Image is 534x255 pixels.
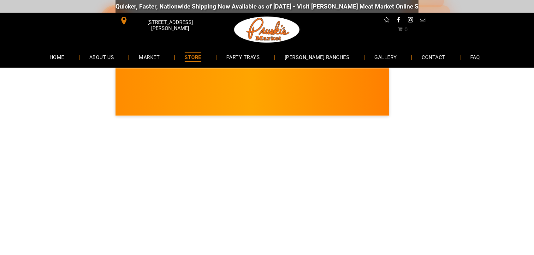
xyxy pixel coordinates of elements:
a: MARKET [129,49,169,65]
a: HOME [40,49,74,65]
a: Social network [383,16,391,26]
span: [PERSON_NAME] MARKET [375,96,499,106]
a: instagram [406,16,415,26]
a: STORE [175,49,211,65]
span: 0 [404,27,407,33]
img: Pruski-s+Market+HQ+Logo2-1920w.png [233,13,301,47]
a: FAQ [461,49,489,65]
a: [STREET_ADDRESS][PERSON_NAME] [116,16,212,26]
a: PARTY TRAYS [217,49,269,65]
a: facebook [395,16,403,26]
a: CONTACT [412,49,454,65]
span: [STREET_ADDRESS][PERSON_NAME] [129,16,211,34]
a: [PERSON_NAME] RANCHES [275,49,359,65]
a: ABOUT US [80,49,124,65]
a: email [418,16,427,26]
a: GALLERY [365,49,406,65]
div: Quicker, Faster, Nationwide Shipping Now Available as of [DATE] - Visit [PERSON_NAME] Meat Market... [105,3,488,10]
